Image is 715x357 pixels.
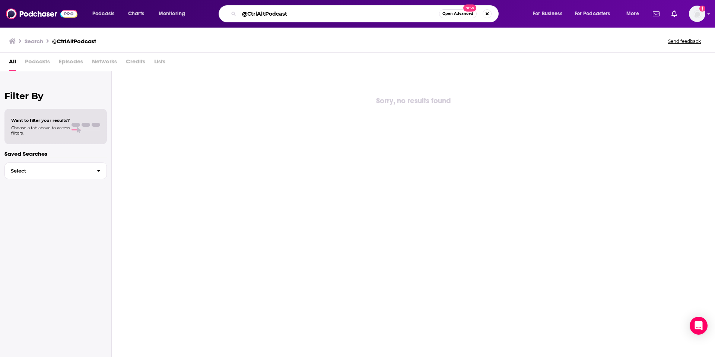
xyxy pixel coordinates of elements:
button: open menu [87,8,124,20]
a: Charts [123,8,149,20]
span: Choose a tab above to access filters. [11,125,70,136]
span: Episodes [59,56,83,71]
svg: Add a profile image [699,6,705,12]
img: User Profile [689,6,705,22]
button: Show profile menu [689,6,705,22]
button: Open AdvancedNew [439,9,477,18]
div: Open Intercom Messenger [690,317,708,335]
button: open menu [528,8,572,20]
span: New [463,4,477,12]
h3: Search [25,38,43,45]
div: Search podcasts, credits, & more... [226,5,506,22]
span: Credits [126,56,145,71]
p: Saved Searches [4,150,107,157]
div: Sorry, no results found [112,95,715,107]
a: Show notifications dropdown [650,7,662,20]
h2: Filter By [4,91,107,101]
span: Podcasts [25,56,50,71]
span: For Podcasters [575,9,610,19]
span: Podcasts [92,9,114,19]
button: open menu [621,8,648,20]
span: Select [5,168,91,173]
button: Send feedback [666,38,703,44]
input: Search podcasts, credits, & more... [239,8,439,20]
a: Show notifications dropdown [668,7,680,20]
span: More [626,9,639,19]
a: All [9,56,16,71]
span: Open Advanced [442,12,473,16]
button: open menu [153,8,195,20]
span: Logged in as kgolds [689,6,705,22]
button: Select [4,162,107,179]
span: For Business [533,9,562,19]
span: Lists [154,56,165,71]
h3: @CtrlAltPodcast [52,38,96,45]
span: Monitoring [159,9,185,19]
button: open menu [570,8,621,20]
img: Podchaser - Follow, Share and Rate Podcasts [6,7,77,21]
span: Want to filter your results? [11,118,70,123]
span: Networks [92,56,117,71]
span: Charts [128,9,144,19]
